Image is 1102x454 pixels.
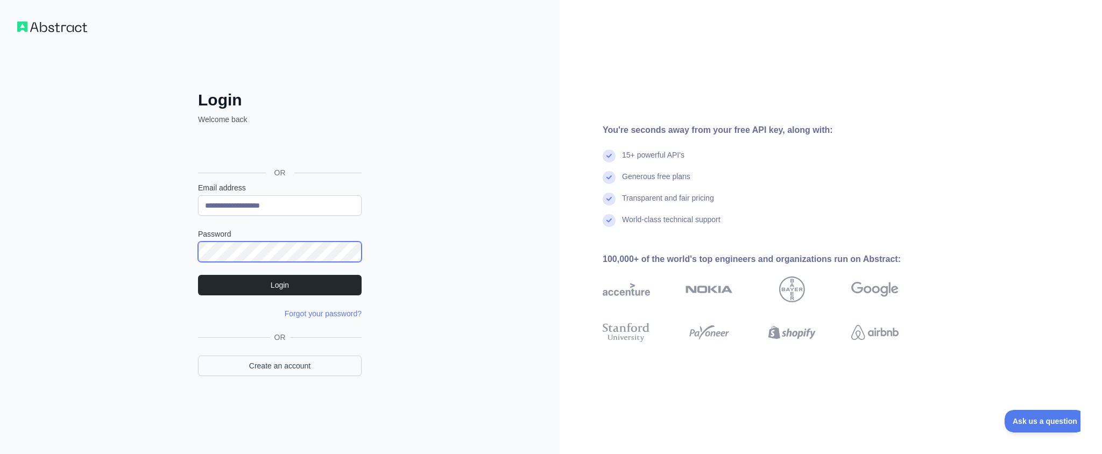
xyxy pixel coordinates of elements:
[603,276,650,302] img: accenture
[851,276,899,302] img: google
[686,321,733,344] img: payoneer
[193,137,365,160] iframe: Sign in with Google Button
[198,356,362,376] a: Create an account
[198,114,362,125] p: Welcome back
[603,171,616,184] img: check mark
[622,193,714,214] div: Transparent and fair pricing
[198,275,362,295] button: Login
[266,167,294,178] span: OR
[622,150,684,171] div: 15+ powerful API's
[198,182,362,193] label: Email address
[603,124,933,137] div: You're seconds away from your free API key, along with:
[779,276,805,302] img: bayer
[198,137,359,160] div: Sign in with Google. Opens in new tab
[768,321,816,344] img: shopify
[270,332,290,343] span: OR
[198,229,362,239] label: Password
[622,214,720,236] div: World-class technical support
[17,22,87,32] img: Workflow
[686,276,733,302] img: nokia
[1005,410,1080,432] iframe: Toggle Customer Support
[603,321,650,344] img: stanford university
[622,171,690,193] div: Generous free plans
[603,253,933,266] div: 100,000+ of the world's top engineers and organizations run on Abstract:
[851,321,899,344] img: airbnb
[603,193,616,205] img: check mark
[603,214,616,227] img: check mark
[285,309,362,318] a: Forgot your password?
[198,90,362,110] h2: Login
[603,150,616,162] img: check mark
